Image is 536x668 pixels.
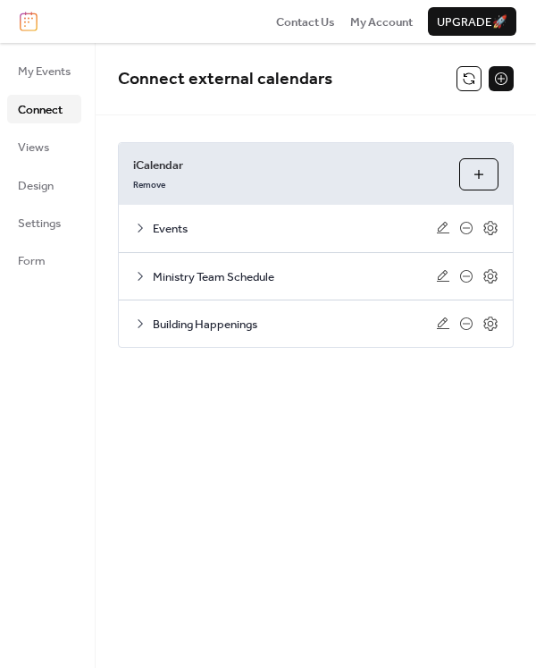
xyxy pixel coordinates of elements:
[118,63,332,96] span: Connect external calendars
[153,220,436,238] span: Events
[153,316,436,334] span: Building Happenings
[7,95,81,123] a: Connect
[18,252,46,270] span: Form
[350,13,413,31] span: My Account
[7,56,81,85] a: My Events
[18,101,63,119] span: Connect
[428,7,516,36] button: Upgrade🚀
[18,215,61,233] span: Settings
[7,208,81,237] a: Settings
[276,13,335,31] span: Contact Us
[20,12,38,31] img: logo
[153,268,436,286] span: Ministry Team Schedule
[437,13,507,31] span: Upgrade 🚀
[7,246,81,275] a: Form
[133,156,445,174] span: iCalendar
[18,63,71,80] span: My Events
[350,13,413,30] a: My Account
[7,171,81,199] a: Design
[276,13,335,30] a: Contact Us
[7,132,81,161] a: Views
[18,177,54,195] span: Design
[133,180,165,192] span: Remove
[18,139,49,156] span: Views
